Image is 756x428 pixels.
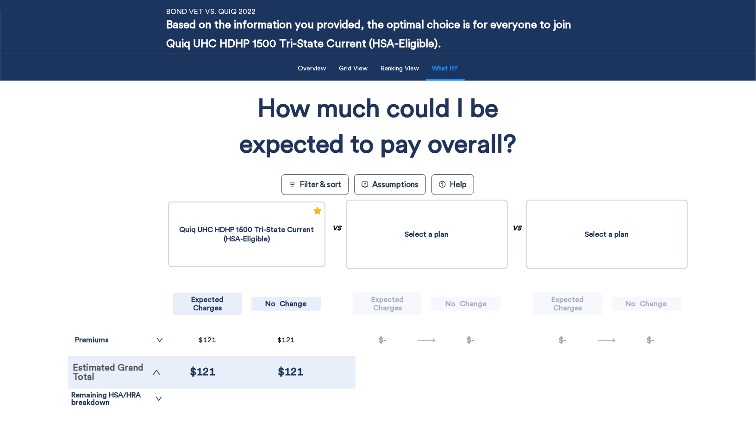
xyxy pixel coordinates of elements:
[177,336,237,344] p: $121
[526,200,688,269] button: Select a plan
[173,363,233,382] p: $121
[332,223,341,365] p: vs
[178,225,315,244] p: Quiq UHC HDHP 1500 Tri-State Current (HSA-Eligible)
[614,300,678,308] p: No Change
[166,7,256,16] p: Bond Vet vs. Quiq 2022
[156,336,163,344] span: down
[261,363,321,382] p: $121
[73,363,161,382] a: Estimated Grand Total
[441,334,501,346] p: $-
[205,91,551,163] h1: How much could I be expected to pay overall?
[536,296,600,312] p: Expected Charges
[346,200,508,269] button: Select a plan
[313,205,322,220] div: Recommended
[354,174,426,195] button: Assumptions
[293,59,332,78] button: Overview
[155,391,162,406] span: down
[166,16,589,54] p: Based on the information you provided, the optimal choice is for everyone to join Quiq UHC HDHP 1...
[434,300,498,308] p: No Change
[281,174,349,195] button: Filter & sort
[152,368,161,377] span: up
[375,59,425,78] button: Ranking View
[175,296,239,312] p: Expected Charges
[621,334,681,346] p: $-
[533,334,593,346] p: $-
[427,59,464,78] button: What If?
[256,336,316,344] p: $121
[356,296,419,312] p: Expected Charges
[441,182,444,187] text: ?
[431,174,474,195] button: ?Help
[334,59,374,78] button: Grid View
[353,334,413,346] p: $-
[254,300,318,308] p: No Change
[512,223,521,365] p: vs
[71,391,162,406] a: Remaining HSA/HRA breakdown
[75,336,163,344] a: Premiums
